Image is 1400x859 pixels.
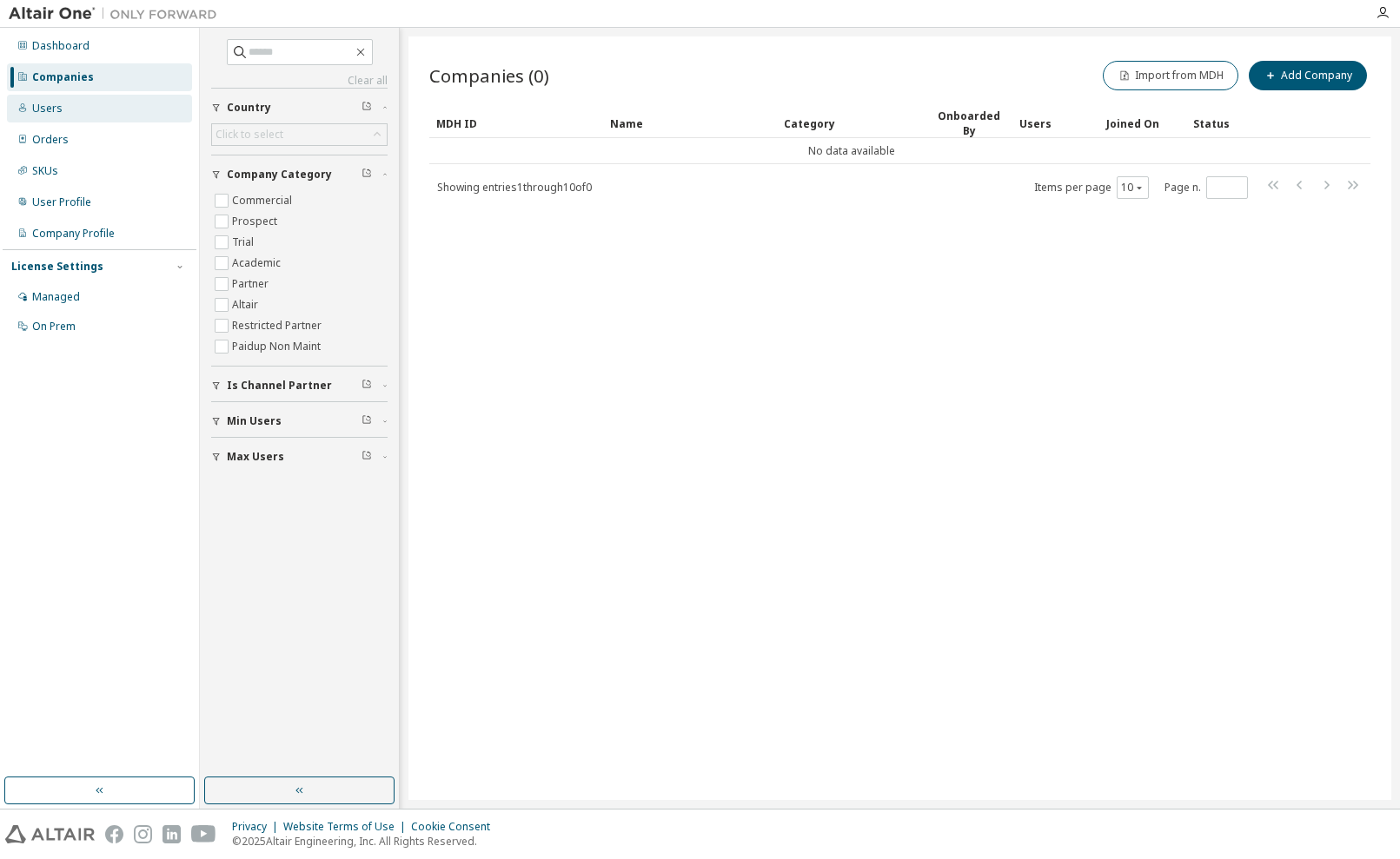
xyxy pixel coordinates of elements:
div: SKUs [32,164,58,178]
div: Cookie Consent [411,820,501,834]
button: Max Users [211,438,388,476]
div: Status [1193,109,1266,137]
button: 10 [1121,181,1145,195]
button: Import from MDH [1103,61,1238,90]
div: Category [784,109,919,137]
label: Restricted Partner [232,315,325,336]
button: Add Company [1249,61,1367,90]
span: Clear filter [362,379,372,393]
span: Companies (0) [429,63,549,88]
span: Is Channel Partner [227,379,332,393]
span: Max Users [227,450,284,464]
span: Country [227,101,271,115]
label: Trial [232,232,257,253]
span: Min Users [227,414,282,428]
span: Clear filter [362,168,372,182]
div: Company Profile [32,227,115,241]
div: License Settings [11,260,103,274]
div: MDH ID [436,109,596,137]
button: Company Category [211,155,388,194]
span: Items per page [1034,176,1149,199]
img: altair_logo.svg [5,825,95,843]
div: Privacy [232,820,283,834]
div: Users [1019,109,1092,137]
label: Altair [232,294,262,315]
div: Joined On [1106,109,1179,137]
div: Managed [32,290,80,304]
button: Is Channel Partner [211,367,388,405]
img: facebook.svg [105,825,123,843]
label: Partner [232,274,272,294]
button: Country [211,89,388,127]
button: Min Users [211,402,388,440]
a: Clear all [211,74,388,88]
img: Altair One [9,5,226,23]
div: Companies [32,70,94,84]
div: Name [610,109,770,137]
div: Click to select [212,124,387,145]
div: Click to select [216,128,283,142]
div: Users [32,102,63,116]
td: No data available [429,138,1273,164]
label: Paidup Non Maint [232,336,324,357]
img: instagram.svg [134,825,152,843]
label: Commercial [232,190,295,211]
img: linkedin.svg [163,825,181,843]
label: Academic [232,253,284,274]
div: Website Terms of Use [283,820,411,834]
span: Page n. [1164,176,1248,199]
label: Prospect [232,211,281,232]
div: Dashboard [32,39,90,53]
img: youtube.svg [191,825,216,843]
div: User Profile [32,195,91,209]
span: Clear filter [362,450,372,464]
div: On Prem [32,320,76,334]
p: © 2025 Altair Engineering, Inc. All Rights Reserved. [232,834,501,849]
span: Clear filter [362,101,372,115]
span: Company Category [227,168,332,182]
span: Clear filter [362,414,372,428]
div: Orders [32,133,69,147]
div: Onboarded By [932,109,1005,138]
span: Showing entries 1 through 10 of 0 [437,180,592,195]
